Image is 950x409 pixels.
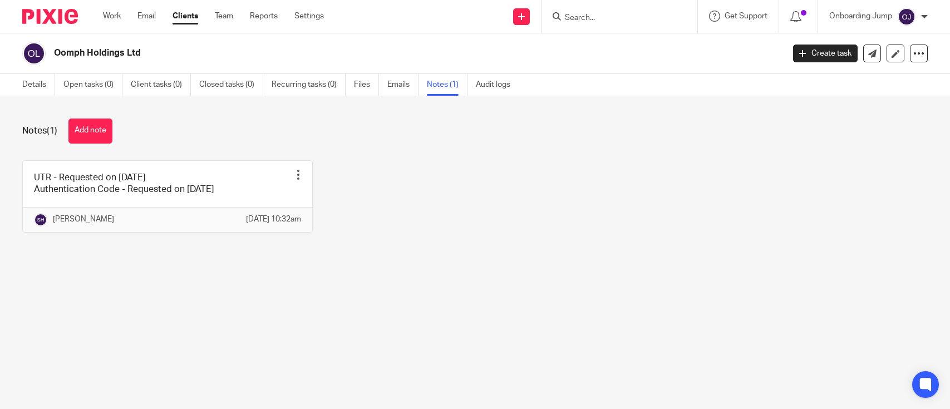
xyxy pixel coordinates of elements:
[34,213,47,226] img: svg%3E
[387,74,419,96] a: Emails
[22,9,78,24] img: Pixie
[250,11,278,22] a: Reports
[725,12,767,20] span: Get Support
[199,74,263,96] a: Closed tasks (0)
[53,214,114,225] p: [PERSON_NAME]
[427,74,467,96] a: Notes (1)
[68,119,112,144] button: Add note
[47,126,57,135] span: (1)
[22,74,55,96] a: Details
[54,47,632,59] h2: Oomph Holdings Ltd
[294,11,324,22] a: Settings
[829,11,892,22] p: Onboarding Jump
[476,74,519,96] a: Audit logs
[272,74,346,96] a: Recurring tasks (0)
[137,11,156,22] a: Email
[103,11,121,22] a: Work
[354,74,379,96] a: Files
[793,45,858,62] a: Create task
[131,74,191,96] a: Client tasks (0)
[215,11,233,22] a: Team
[564,13,664,23] input: Search
[22,42,46,65] img: svg%3E
[246,214,301,225] p: [DATE] 10:32am
[898,8,915,26] img: svg%3E
[22,125,57,137] h1: Notes
[173,11,198,22] a: Clients
[63,74,122,96] a: Open tasks (0)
